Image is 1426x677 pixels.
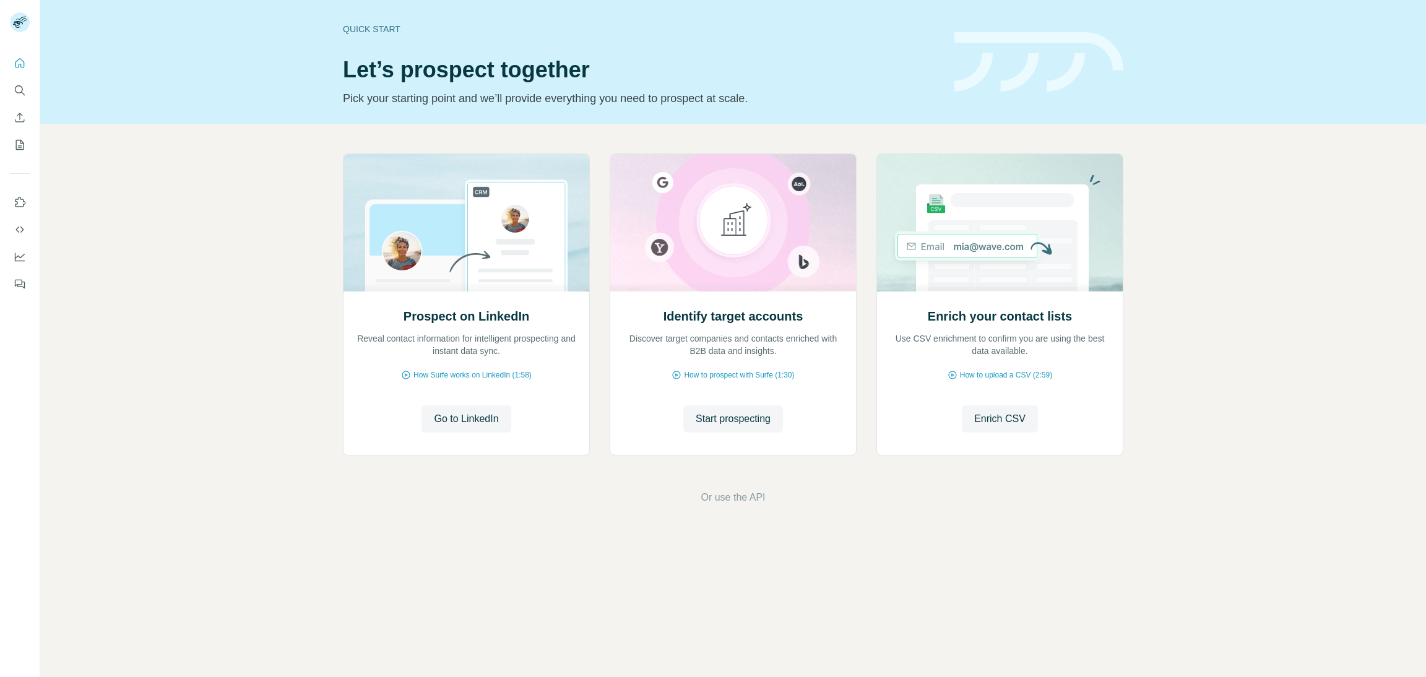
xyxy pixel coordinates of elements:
h2: Identify target accounts [663,308,803,325]
p: Use CSV enrichment to confirm you are using the best data available. [889,332,1110,357]
span: Enrich CSV [974,412,1026,426]
button: Or use the API [701,490,765,505]
button: My lists [10,134,30,156]
p: Pick your starting point and we’ll provide everything you need to prospect at scale. [343,90,940,107]
img: Prospect on LinkedIn [343,154,590,291]
img: banner [954,32,1123,92]
img: Enrich your contact lists [876,154,1123,291]
div: Quick start [343,23,940,35]
button: Use Surfe API [10,218,30,241]
img: Identify target accounts [610,154,857,291]
span: How to upload a CSV (2:59) [960,369,1052,381]
h1: Let’s prospect together [343,58,940,82]
span: How Surfe works on LinkedIn (1:58) [413,369,532,381]
button: Quick start [10,52,30,74]
button: Feedback [10,273,30,295]
p: Reveal contact information for intelligent prospecting and instant data sync. [356,332,577,357]
button: Search [10,79,30,101]
span: Start prospecting [696,412,771,426]
span: Go to LinkedIn [434,412,498,426]
button: Enrich CSV [962,405,1038,433]
h2: Enrich your contact lists [928,308,1072,325]
span: How to prospect with Surfe (1:30) [684,369,794,381]
button: Enrich CSV [10,106,30,129]
button: Go to LinkedIn [421,405,511,433]
h2: Prospect on LinkedIn [404,308,529,325]
button: Dashboard [10,246,30,268]
button: Start prospecting [683,405,783,433]
p: Discover target companies and contacts enriched with B2B data and insights. [623,332,844,357]
button: Use Surfe on LinkedIn [10,191,30,213]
